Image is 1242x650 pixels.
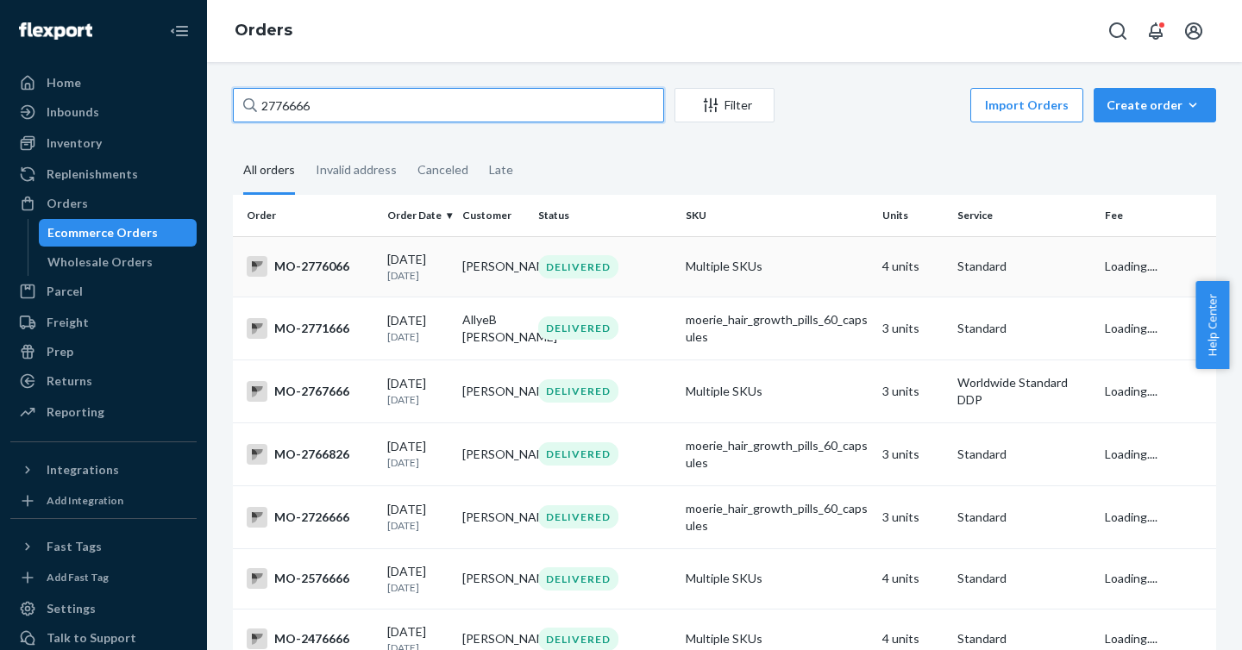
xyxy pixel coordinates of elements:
[387,375,448,407] div: [DATE]
[950,195,1098,236] th: Service
[233,195,380,236] th: Order
[47,283,83,300] div: Parcel
[47,403,104,421] div: Reporting
[1195,281,1229,369] button: Help Center
[538,567,618,591] div: DELIVERED
[47,314,89,331] div: Freight
[10,278,197,305] a: Parcel
[247,256,373,277] div: MO-2776066
[686,500,869,534] div: moerie_hair_growth_pills_60_capsules
[47,493,123,508] div: Add Integration
[380,195,455,236] th: Order Date
[489,147,513,192] div: Late
[10,190,197,217] a: Orders
[247,507,373,528] div: MO-2726666
[235,21,292,40] a: Orders
[538,255,618,278] div: DELIVERED
[679,359,875,422] td: Multiple SKUs
[462,208,524,222] div: Customer
[47,195,88,212] div: Orders
[10,398,197,426] a: Reporting
[686,311,869,346] div: moerie_hair_growth_pills_60_capsules
[387,312,448,344] div: [DATE]
[957,509,1091,526] p: Standard
[387,455,448,470] p: [DATE]
[1101,14,1135,48] button: Open Search Box
[957,320,1091,337] p: Standard
[10,160,197,188] a: Replenishments
[875,359,950,422] td: 3 units
[1098,297,1216,359] td: Loading....
[957,630,1091,647] p: Standard
[10,367,197,395] a: Returns
[1107,97,1203,114] div: Create order
[455,485,530,548] td: [PERSON_NAME]
[47,343,73,360] div: Prep
[875,195,950,236] th: Units
[1098,359,1216,422] td: Loading....
[957,446,1091,463] p: Standard
[455,359,530,422] td: [PERSON_NAME]
[531,195,679,236] th: Status
[247,628,373,649] div: MO-2476666
[233,88,664,122] input: Search orders
[1098,195,1216,236] th: Fee
[675,97,774,114] div: Filter
[247,318,373,339] div: MO-2771666
[538,316,618,340] div: DELIVERED
[455,422,530,485] td: [PERSON_NAME]
[10,491,197,511] a: Add Integration
[387,518,448,533] p: [DATE]
[957,570,1091,587] p: Standard
[1094,88,1216,122] button: Create order
[538,379,618,403] div: DELIVERED
[47,600,96,617] div: Settings
[957,258,1091,275] p: Standard
[47,253,153,271] div: Wholesale Orders
[10,338,197,366] a: Prep
[387,268,448,283] p: [DATE]
[679,236,875,297] td: Multiple SKUs
[387,251,448,283] div: [DATE]
[875,485,950,548] td: 3 units
[1098,548,1216,609] td: Loading....
[1176,14,1211,48] button: Open account menu
[957,374,1091,409] p: Worldwide Standard DDP
[417,147,468,192] div: Canceled
[47,166,138,183] div: Replenishments
[10,533,197,560] button: Fast Tags
[1098,485,1216,548] td: Loading....
[875,297,950,359] td: 3 units
[679,195,875,236] th: SKU
[970,88,1083,122] button: Import Orders
[47,103,99,121] div: Inbounds
[679,548,875,609] td: Multiple SKUs
[39,219,198,247] a: Ecommerce Orders
[247,381,373,402] div: MO-2767666
[455,297,530,359] td: AllyeB [PERSON_NAME]
[10,309,197,336] a: Freight
[686,437,869,472] div: moerie_hair_growth_pills_60_capsules
[47,461,119,478] div: Integrations
[47,134,102,152] div: Inventory
[875,236,950,297] td: 4 units
[10,98,197,126] a: Inbounds
[10,567,197,588] a: Add Fast Tag
[1138,14,1173,48] button: Open notifications
[47,224,158,241] div: Ecommerce Orders
[316,147,397,192] div: Invalid address
[47,570,109,584] div: Add Fast Tag
[455,236,530,297] td: [PERSON_NAME]
[387,438,448,470] div: [DATE]
[455,548,530,609] td: [PERSON_NAME]
[19,22,92,40] img: Flexport logo
[47,372,92,390] div: Returns
[538,442,618,466] div: DELIVERED
[10,69,197,97] a: Home
[387,563,448,595] div: [DATE]
[247,568,373,589] div: MO-2576666
[387,501,448,533] div: [DATE]
[387,329,448,344] p: [DATE]
[221,6,306,56] ol: breadcrumbs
